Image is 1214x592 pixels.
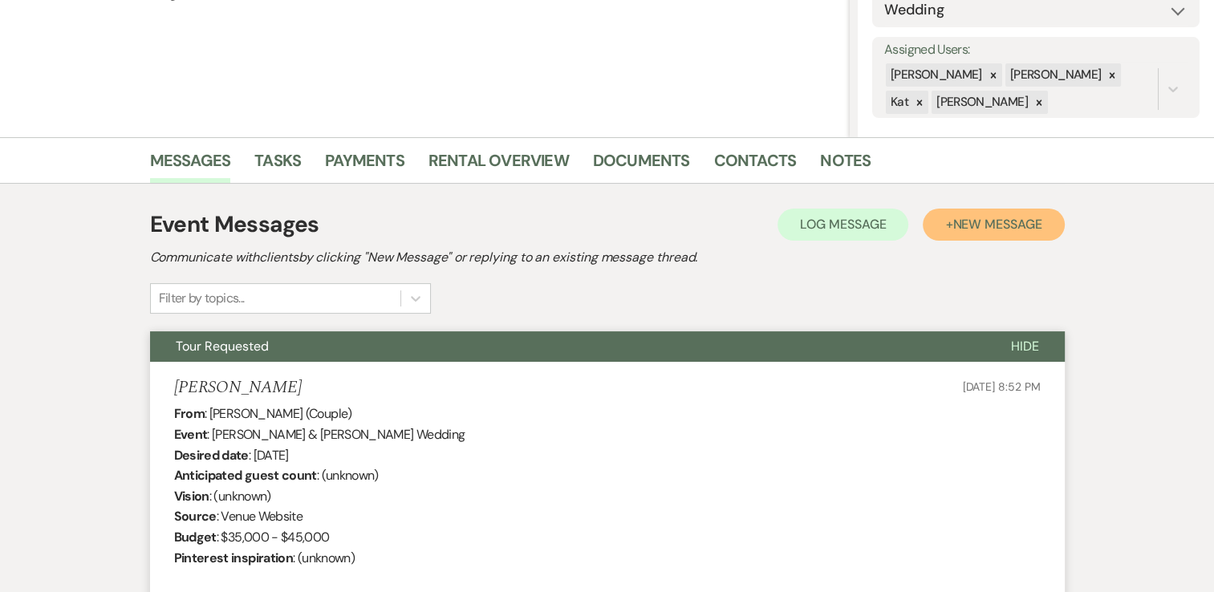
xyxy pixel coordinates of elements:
a: Messages [150,148,231,183]
h5: [PERSON_NAME] [174,378,302,398]
span: Hide [1011,338,1039,355]
a: Documents [593,148,690,183]
b: Budget [174,529,217,545]
span: New Message [952,216,1041,233]
h2: Communicate with clients by clicking "New Message" or replying to an existing message thread. [150,248,1065,267]
a: Notes [820,148,871,183]
a: Rental Overview [428,148,569,183]
button: +New Message [923,209,1064,241]
span: Log Message [800,216,886,233]
a: Payments [325,148,404,183]
div: [PERSON_NAME] [932,91,1030,114]
b: Anticipated guest count [174,467,317,484]
a: Tasks [254,148,301,183]
div: [PERSON_NAME] [886,63,985,87]
span: [DATE] 8:52 PM [962,379,1040,394]
b: Vision [174,488,209,505]
b: Source [174,508,217,525]
b: From [174,405,205,422]
b: Desired date [174,447,249,464]
button: Hide [985,331,1065,362]
button: Tour Requested [150,331,985,362]
span: Tour Requested [176,338,269,355]
button: Log Message [778,209,908,241]
h1: Event Messages [150,208,319,241]
label: Assigned Users: [884,39,1188,62]
div: Kat [886,91,911,114]
b: Event [174,426,208,443]
b: Pinterest inspiration [174,549,294,566]
a: Contacts [714,148,797,183]
div: [PERSON_NAME] [1005,63,1104,87]
div: Filter by topics... [159,289,245,308]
